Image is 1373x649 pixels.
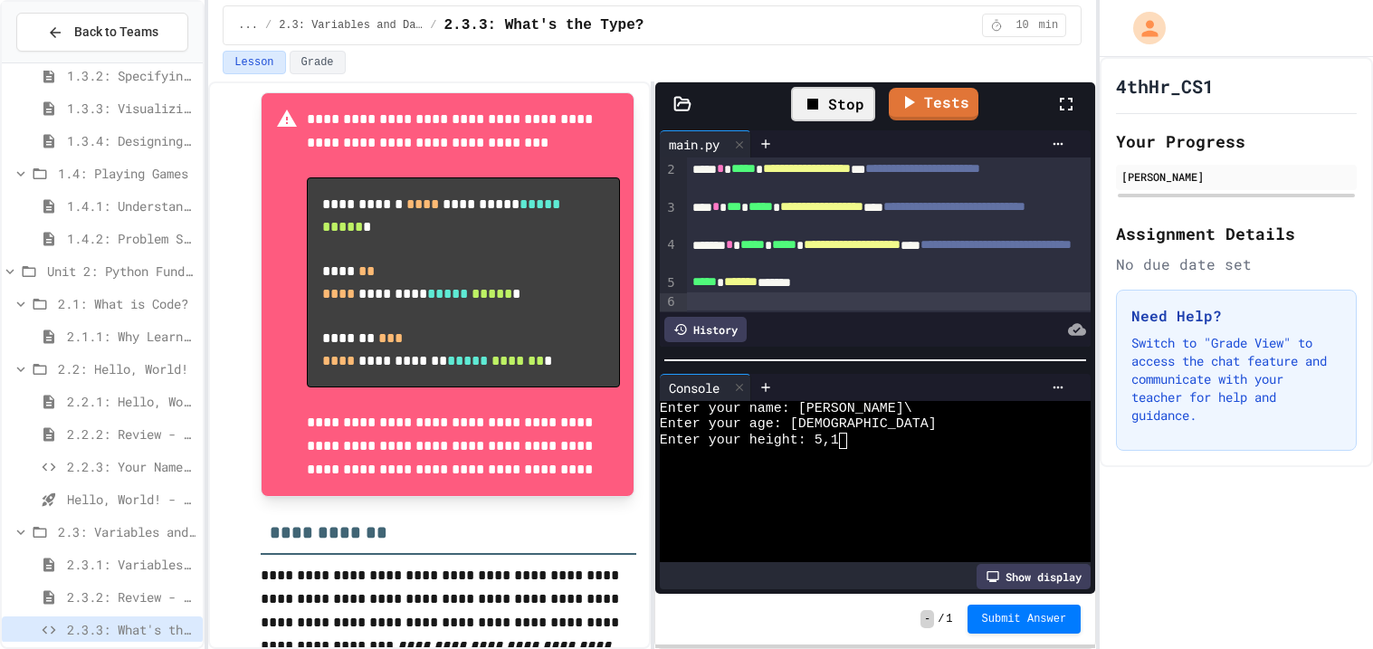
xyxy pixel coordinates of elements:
[660,236,678,274] div: 4
[889,88,978,120] a: Tests
[16,13,188,52] button: Back to Teams
[660,135,729,154] div: main.py
[660,199,678,237] div: 3
[660,161,678,199] div: 2
[791,87,875,121] div: Stop
[58,164,195,183] span: 1.4: Playing Games
[1116,73,1214,99] h1: 4thHr_CS1
[660,433,839,449] span: Enter your height: 5,1
[430,18,436,33] span: /
[67,327,195,346] span: 2.1.1: Why Learn to Program?
[660,311,678,329] div: 7
[67,229,195,248] span: 1.4.2: Problem Solving Reflection
[290,51,346,74] button: Grade
[67,457,195,476] span: 2.2.3: Your Name and Favorite Movie
[58,359,195,378] span: 2.2: Hello, World!
[67,66,195,85] span: 1.3.2: Specifying Ideas with Pseudocode
[1116,129,1357,154] h2: Your Progress
[938,612,944,626] span: /
[1121,168,1351,185] div: [PERSON_NAME]
[1039,18,1059,33] span: min
[47,262,195,281] span: Unit 2: Python Fundamentals
[1131,334,1341,425] p: Switch to "Grade View" to access the chat feature and communicate with your teacher for help and ...
[660,401,912,417] span: Enter your name: [PERSON_NAME]\
[982,612,1067,626] span: Submit Answer
[664,317,747,342] div: History
[67,99,195,118] span: 1.3.3: Visualizing Logic with Flowcharts
[223,51,285,74] button: Lesson
[1116,253,1357,275] div: No due date set
[58,294,195,313] span: 2.1: What is Code?
[946,612,952,626] span: 1
[1114,7,1170,49] div: My Account
[444,14,644,36] span: 2.3.3: What's the Type?
[67,620,195,639] span: 2.3.3: What's the Type?
[238,18,258,33] span: ...
[67,587,195,606] span: 2.3.2: Review - Variables and Data Types
[1008,18,1037,33] span: 10
[67,425,195,444] span: 2.2.2: Review - Hello, World!
[265,18,272,33] span: /
[660,130,751,157] div: main.py
[1131,305,1341,327] h3: Need Help?
[67,555,195,574] span: 2.3.1: Variables and Data Types
[67,392,195,411] span: 2.2.1: Hello, World!
[968,605,1082,634] button: Submit Answer
[920,610,934,628] span: -
[660,374,751,401] div: Console
[58,522,195,541] span: 2.3: Variables and Data Types
[74,23,158,42] span: Back to Teams
[67,196,195,215] span: 1.4.1: Understanding Games with Flowcharts
[660,416,937,433] span: Enter your age: [DEMOGRAPHIC_DATA]
[660,274,678,293] div: 5
[660,293,678,311] div: 6
[279,18,423,33] span: 2.3: Variables and Data Types
[660,378,729,397] div: Console
[1116,221,1357,246] h2: Assignment Details
[67,490,195,509] span: Hello, World! - Quiz
[977,564,1091,589] div: Show display
[67,131,195,150] span: 1.3.4: Designing Flowcharts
